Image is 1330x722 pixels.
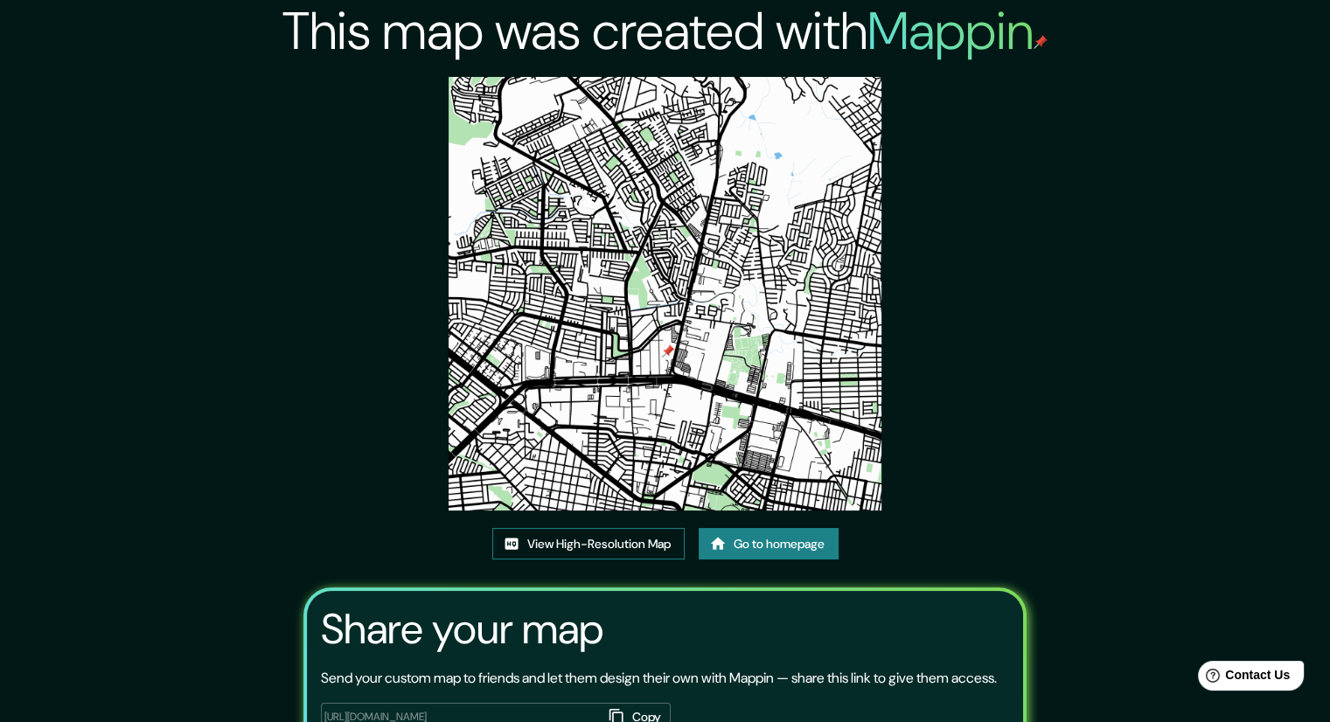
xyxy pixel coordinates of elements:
iframe: Help widget launcher [1174,654,1311,703]
a: View High-Resolution Map [492,528,685,560]
a: Go to homepage [699,528,839,560]
h3: Share your map [321,605,603,654]
p: Send your custom map to friends and let them design their own with Mappin — share this link to gi... [321,668,997,689]
img: mappin-pin [1034,35,1048,49]
img: created-map [449,77,882,510]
